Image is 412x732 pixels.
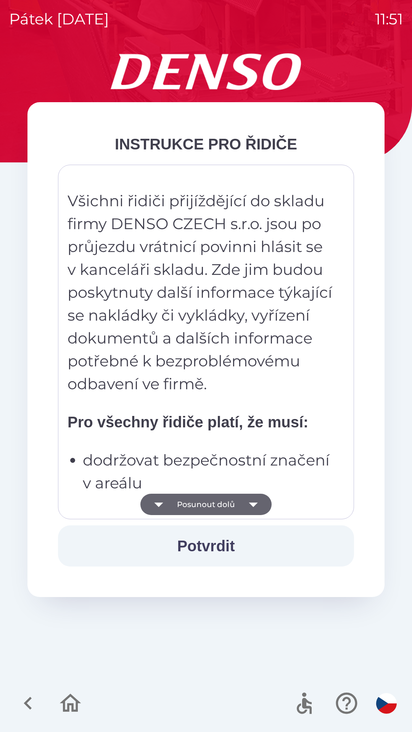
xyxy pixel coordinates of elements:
p: 11:51 [375,8,403,30]
p: dodržovat bezpečnostní značení v areálu [83,449,334,494]
div: INSTRUKCE PRO ŘIDIČE [58,133,354,156]
img: Logo [27,53,385,90]
button: Posunout dolů [140,494,272,515]
p: Všichni řidiči přijíždějící do skladu firmy DENSO CZECH s.r.o. jsou po průjezdu vrátnicí povinni ... [68,189,334,395]
img: cs flag [376,693,397,714]
button: Potvrdit [58,525,354,567]
p: pátek [DATE] [9,8,109,30]
strong: Pro všechny řidiče platí, že musí: [68,414,308,430]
